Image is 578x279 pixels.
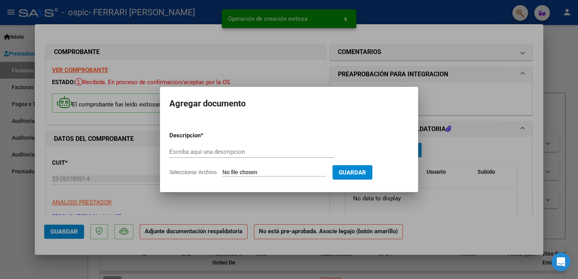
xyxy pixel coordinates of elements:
h2: Agregar documento [169,96,409,111]
span: Seleccionar Archivo [169,169,217,175]
p: Descripcion [169,131,241,140]
span: Guardar [339,169,366,176]
div: Open Intercom Messenger [551,252,570,271]
button: Guardar [332,165,372,180]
